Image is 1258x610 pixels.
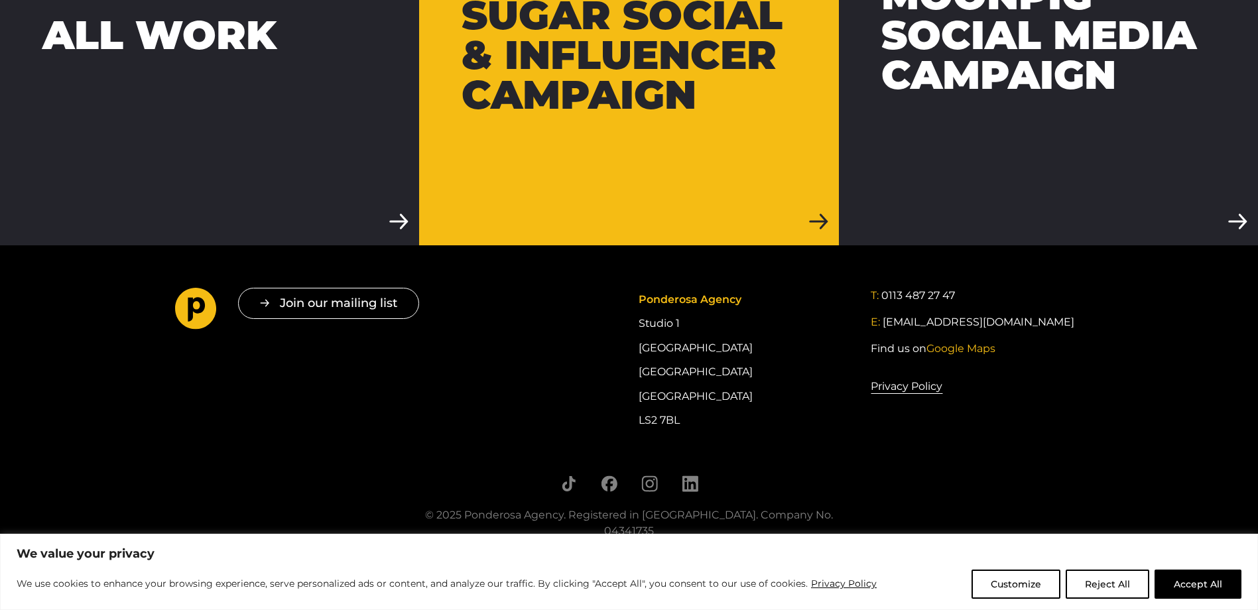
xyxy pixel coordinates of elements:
a: 0113 487 27 47 [881,288,955,304]
button: Accept All [1155,570,1241,599]
span: Ponderosa Agency [639,293,741,306]
div: © 2025 Ponderosa Agency. Registered in [GEOGRAPHIC_DATA]. Company No. 04341735 [407,507,851,539]
div: All work [42,15,277,55]
a: Find us onGoogle Maps [871,341,995,357]
a: Follow us on Instagram [641,475,658,492]
span: Google Maps [926,342,995,355]
a: Go to homepage [175,288,217,334]
a: Privacy Policy [871,378,942,395]
button: Join our mailing list [238,288,419,319]
a: Privacy Policy [810,576,877,591]
button: Reject All [1066,570,1149,599]
span: T: [871,289,879,302]
button: Customize [972,570,1060,599]
a: Follow us on Facebook [601,475,617,492]
a: [EMAIL_ADDRESS][DOMAIN_NAME] [883,314,1074,330]
a: Follow us on LinkedIn [682,475,698,492]
p: We use cookies to enhance your browsing experience, serve personalized ads or content, and analyz... [17,576,877,591]
div: Studio 1 [GEOGRAPHIC_DATA] [GEOGRAPHIC_DATA] [GEOGRAPHIC_DATA] LS2 7BL [639,288,851,433]
a: Follow us on TikTok [560,475,577,492]
span: E: [871,316,880,328]
p: We value your privacy [17,546,1241,562]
